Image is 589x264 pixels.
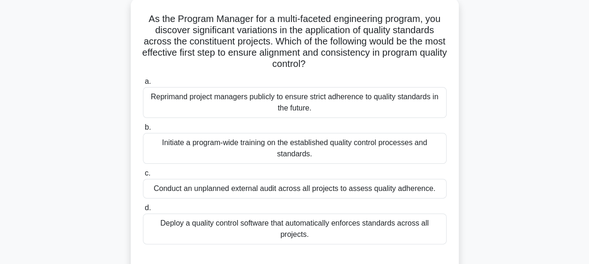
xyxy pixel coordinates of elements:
div: Reprimand project managers publicly to ensure strict adherence to quality standards in the future. [143,87,447,118]
div: Deploy a quality control software that automatically enforces standards across all projects. [143,213,447,244]
span: d. [145,204,151,212]
div: Initiate a program-wide training on the established quality control processes and standards. [143,133,447,164]
h5: As the Program Manager for a multi-faceted engineering program, you discover significant variatio... [142,13,447,70]
div: Conduct an unplanned external audit across all projects to assess quality adherence. [143,179,447,198]
span: b. [145,123,151,131]
span: c. [145,169,150,177]
span: a. [145,77,151,85]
